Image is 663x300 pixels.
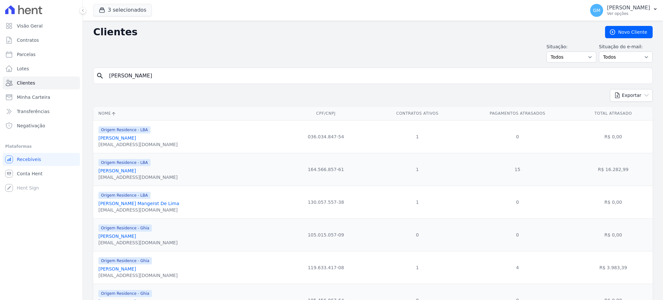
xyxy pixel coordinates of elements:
[98,239,178,246] div: [EMAIL_ADDRESS][DOMAIN_NAME]
[17,51,36,58] span: Parcelas
[574,186,653,218] td: R$ 0,00
[574,120,653,153] td: R$ 0,00
[610,89,653,102] button: Exportar
[98,207,179,213] div: [EMAIL_ADDRESS][DOMAIN_NAME]
[98,234,136,239] a: [PERSON_NAME]
[98,257,152,264] span: Origem Residence - Ghia
[17,65,29,72] span: Lotes
[3,62,80,75] a: Lotes
[17,37,39,43] span: Contratos
[3,34,80,47] a: Contratos
[93,26,595,38] h2: Clientes
[17,94,50,100] span: Minha Carteira
[278,120,374,153] td: 036.034.847-54
[17,80,35,86] span: Clientes
[593,8,601,13] span: GM
[3,91,80,104] a: Minha Carteira
[98,272,178,279] div: [EMAIL_ADDRESS][DOMAIN_NAME]
[374,107,461,120] th: Contratos Ativos
[98,225,152,232] span: Origem Residence - Ghia
[546,43,596,50] label: Situação:
[461,107,574,120] th: Pagamentos Atrasados
[3,48,80,61] a: Parcelas
[17,23,43,29] span: Visão Geral
[98,135,136,141] a: [PERSON_NAME]
[96,72,104,80] i: search
[374,186,461,218] td: 1
[98,168,136,173] a: [PERSON_NAME]
[461,218,574,251] td: 0
[98,201,179,206] a: [PERSON_NAME] Mangerot De Lima
[461,120,574,153] td: 0
[374,218,461,251] td: 0
[98,290,152,297] span: Origem Residence - Ghia
[98,174,178,180] div: [EMAIL_ADDRESS][DOMAIN_NAME]
[461,153,574,186] td: 15
[98,266,136,271] a: [PERSON_NAME]
[374,251,461,284] td: 1
[3,19,80,32] a: Visão Geral
[3,105,80,118] a: Transferências
[98,126,151,133] span: Origem Residence - LBA
[3,76,80,89] a: Clientes
[461,251,574,284] td: 4
[374,153,461,186] td: 1
[461,186,574,218] td: 0
[278,251,374,284] td: 119.633.417-08
[574,153,653,186] td: R$ 16.282,99
[17,170,42,177] span: Conta Hent
[585,1,663,19] button: GM [PERSON_NAME] Ver opções
[574,218,653,251] td: R$ 0,00
[278,186,374,218] td: 130.057.557-38
[5,143,77,150] div: Plataformas
[374,120,461,153] td: 1
[278,107,374,120] th: CPF/CNPJ
[98,192,151,199] span: Origem Residence - LBA
[278,218,374,251] td: 105.015.057-09
[574,251,653,284] td: R$ 3.983,39
[599,43,653,50] label: Situação do e-mail:
[607,5,650,11] p: [PERSON_NAME]
[98,159,151,166] span: Origem Residence - LBA
[605,26,653,38] a: Novo Cliente
[278,153,374,186] td: 164.566.857-61
[3,153,80,166] a: Recebíveis
[3,119,80,132] a: Negativação
[105,69,650,82] input: Buscar por nome, CPF ou e-mail
[17,122,45,129] span: Negativação
[17,108,50,115] span: Transferências
[3,167,80,180] a: Conta Hent
[607,11,650,16] p: Ver opções
[574,107,653,120] th: Total Atrasado
[98,141,178,148] div: [EMAIL_ADDRESS][DOMAIN_NAME]
[93,107,278,120] th: Nome
[17,156,41,163] span: Recebíveis
[93,4,152,16] button: 3 selecionados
